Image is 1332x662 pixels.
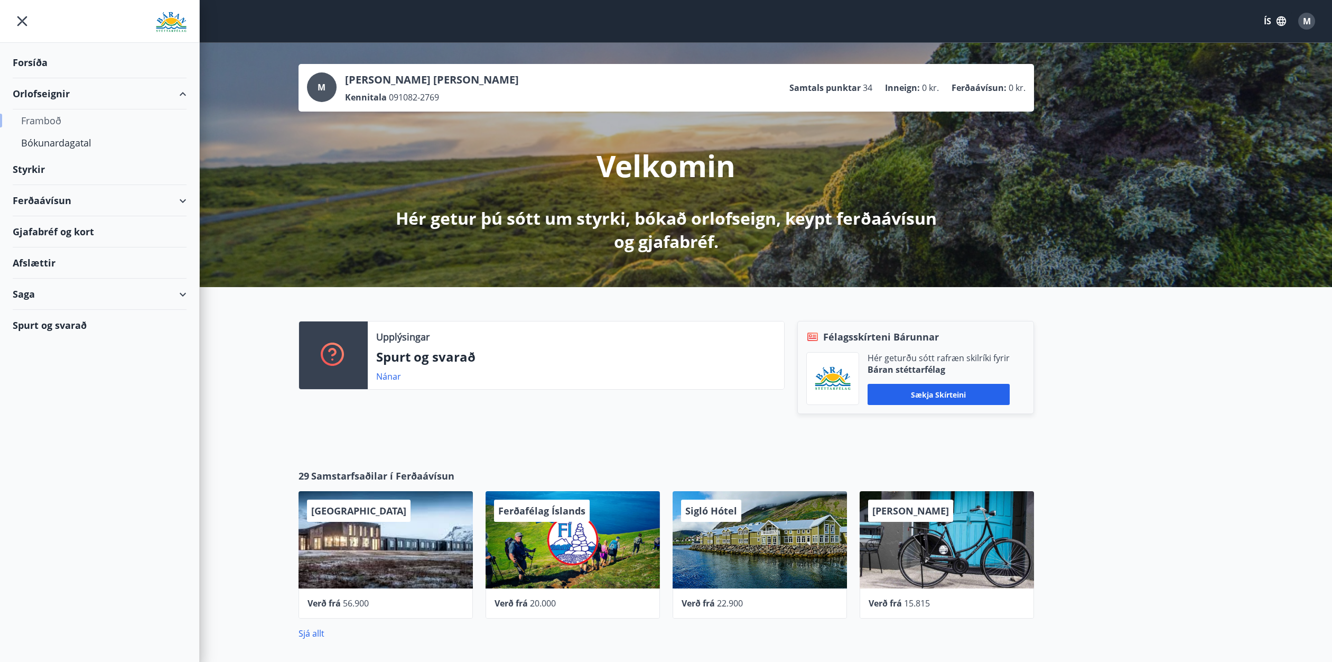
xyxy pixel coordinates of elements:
p: [PERSON_NAME] [PERSON_NAME] [345,72,519,87]
div: Forsíða [13,47,187,78]
span: Verð frá [682,597,715,609]
div: Saga [13,279,187,310]
button: menu [13,12,32,31]
span: Félagsskírteni Bárunnar [823,330,939,344]
span: [PERSON_NAME] [872,504,949,517]
button: M [1294,8,1319,34]
a: Sjá allt [299,628,324,639]
span: M [318,81,325,93]
div: Orlofseignir [13,78,187,109]
span: Verð frá [308,597,341,609]
a: Nánar [376,371,401,382]
img: union_logo [156,12,187,33]
span: 34 [863,82,872,94]
div: Framboð [21,109,178,132]
span: 56.900 [343,597,369,609]
p: Kennitala [345,91,387,103]
p: Inneign : [885,82,920,94]
div: Gjafabréf og kort [13,216,187,247]
div: Ferðaávísun [13,185,187,216]
div: Styrkir [13,154,187,185]
p: Báran stéttarfélag [868,364,1010,375]
span: 20.000 [530,597,556,609]
p: Hér geturðu sótt rafræn skilríki fyrir [868,352,1010,364]
p: Spurt og svarað [376,348,776,366]
p: Samtals punktar [789,82,861,94]
button: ÍS [1258,12,1292,31]
span: [GEOGRAPHIC_DATA] [311,504,406,517]
span: 15.815 [904,597,930,609]
p: Velkomin [597,145,735,186]
div: Afslættir [13,247,187,279]
span: 0 kr. [1009,82,1026,94]
div: Spurt og svarað [13,310,187,341]
span: 22.900 [717,597,743,609]
p: Upplýsingar [376,330,430,344]
span: 091082-2769 [389,91,439,103]
span: 29 [299,469,309,483]
span: Samstarfsaðilar í Ferðaávísun [311,469,454,483]
span: Sigló Hótel [685,504,737,517]
span: Verð frá [869,597,902,609]
p: Hér getur þú sótt um styrki, bókað orlofseign, keypt ferðaávísun og gjafabréf. [387,207,945,253]
button: Sækja skírteini [868,384,1010,405]
span: 0 kr. [922,82,939,94]
img: Bz2lGXKH3FXEIQKvoQ8VL0Fr0uCiWgfgA3I6fSs8.png [815,366,851,391]
span: M [1303,15,1311,27]
span: Ferðafélag Íslands [498,504,585,517]
div: Bókunardagatal [21,132,178,154]
p: Ferðaávísun : [952,82,1007,94]
span: Verð frá [495,597,528,609]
